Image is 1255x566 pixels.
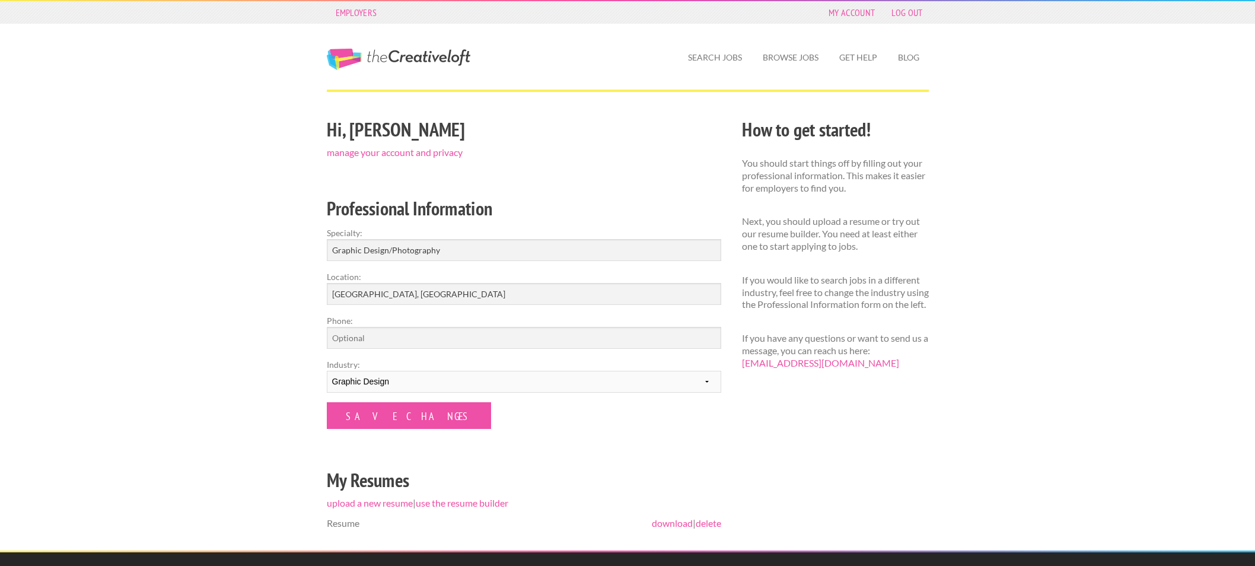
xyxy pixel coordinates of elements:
a: download [652,517,693,529]
label: Specialty: [327,227,721,239]
a: use the resume builder [416,497,508,508]
p: You should start things off by filling out your professional information. This makes it easier fo... [742,157,929,194]
h2: Hi, [PERSON_NAME] [327,116,721,143]
a: delete [696,517,721,529]
a: Employers [330,4,383,21]
div: | [316,115,731,551]
label: Industry: [327,358,721,371]
input: e.g. New York, NY [327,283,721,305]
a: Get Help [830,44,887,71]
a: My Account [823,4,881,21]
a: Search Jobs [679,44,751,71]
label: Phone: [327,314,721,327]
input: Save Changes [327,402,491,429]
a: Blog [888,44,929,71]
a: The Creative Loft [327,49,470,70]
a: Browse Jobs [753,44,828,71]
span: | [652,517,721,530]
span: Resume [327,517,359,529]
h2: How to get started! [742,116,929,143]
a: Log Out [885,4,928,21]
a: [EMAIL_ADDRESS][DOMAIN_NAME] [742,357,899,368]
input: Optional [327,327,721,349]
p: Next, you should upload a resume or try out our resume builder. You need at least either one to s... [742,215,929,252]
h2: Professional Information [327,195,721,222]
a: manage your account and privacy [327,147,463,158]
p: If you have any questions or want to send us a message, you can reach us here: [742,332,929,369]
h2: My Resumes [327,467,721,494]
a: upload a new resume [327,497,413,508]
label: Location: [327,271,721,283]
p: If you would like to search jobs in a different industry, feel free to change the industry using ... [742,274,929,311]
